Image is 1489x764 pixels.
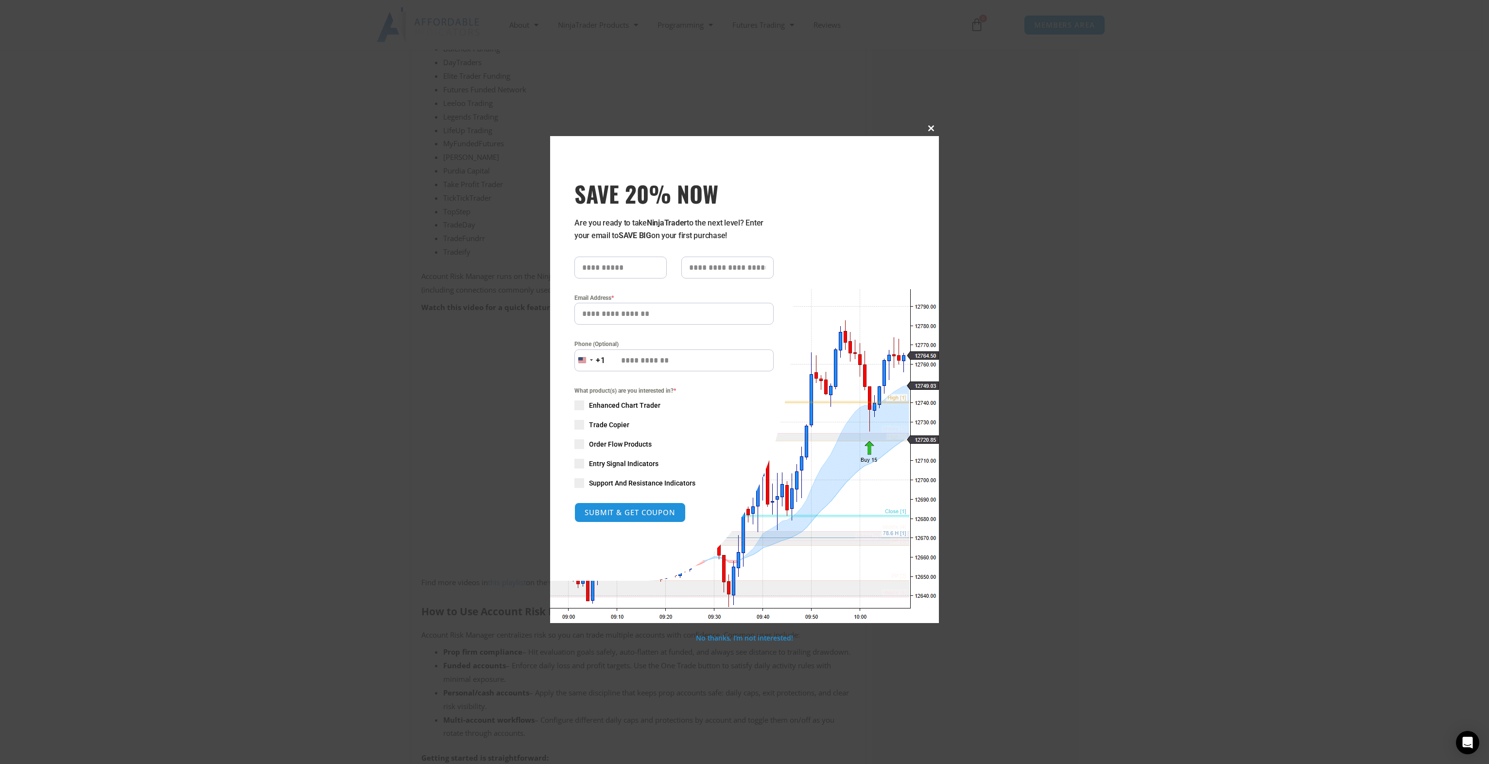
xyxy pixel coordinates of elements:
[696,633,793,642] a: No thanks, I’m not interested!
[574,386,774,396] span: What product(s) are you interested in?
[574,339,774,349] label: Phone (Optional)
[589,478,695,488] span: Support And Resistance Indicators
[574,459,774,469] label: Entry Signal Indicators
[589,420,629,430] span: Trade Copier
[619,231,651,240] strong: SAVE BIG
[1456,731,1479,754] div: Open Intercom Messenger
[589,459,658,469] span: Entry Signal Indicators
[589,439,652,449] span: Order Flow Products
[596,354,606,367] div: +1
[647,218,687,227] strong: NinjaTrader
[574,503,686,522] button: SUBMIT & GET COUPON
[574,478,774,488] label: Support And Resistance Indicators
[574,400,774,410] label: Enhanced Chart Trader
[574,349,606,371] button: Selected country
[574,439,774,449] label: Order Flow Products
[574,180,774,207] h3: SAVE 20% NOW
[574,420,774,430] label: Trade Copier
[589,400,660,410] span: Enhanced Chart Trader
[574,217,774,242] p: Are you ready to take to the next level? Enter your email to on your first purchase!
[574,293,774,303] label: Email Address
